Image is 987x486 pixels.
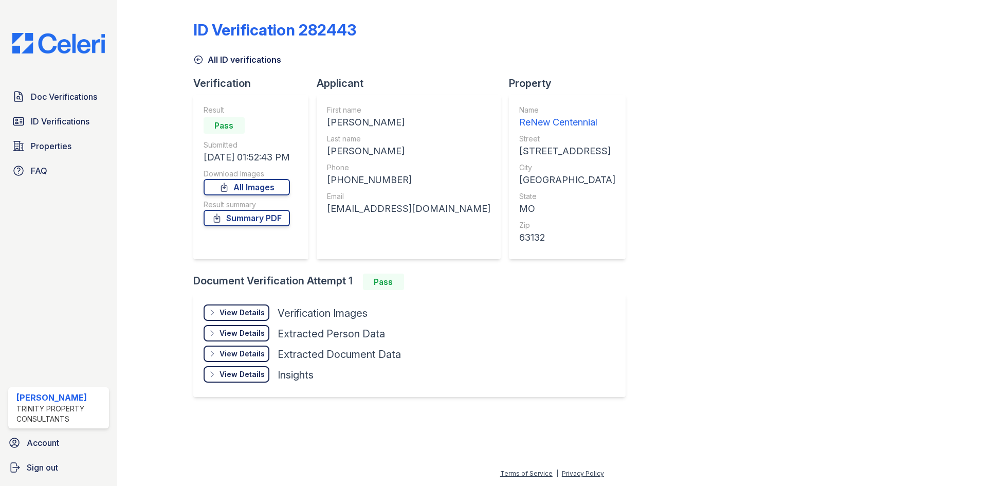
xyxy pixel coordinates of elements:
div: Zip [519,220,615,230]
div: Phone [327,163,490,173]
img: CE_Logo_Blue-a8612792a0a2168367f1c8372b55b34899dd931a85d93a1a3d3e32e68fde9ad4.png [4,33,113,53]
div: State [519,191,615,202]
a: Properties [8,136,109,156]
span: Sign out [27,461,58,474]
a: Terms of Service [500,470,553,477]
div: View Details [220,308,265,318]
div: Property [509,76,634,91]
div: Pass [204,117,245,134]
a: Account [4,433,113,453]
a: ID Verifications [8,111,109,132]
div: [EMAIL_ADDRESS][DOMAIN_NAME] [327,202,490,216]
div: Verification Images [278,306,368,320]
div: [STREET_ADDRESS] [519,144,615,158]
a: Sign out [4,457,113,478]
div: Download Images [204,169,290,179]
a: Doc Verifications [8,86,109,107]
div: City [519,163,615,173]
div: First name [327,105,490,115]
div: Extracted Person Data [278,327,385,341]
a: FAQ [8,160,109,181]
div: Street [519,134,615,144]
a: Summary PDF [204,210,290,226]
a: Privacy Policy [562,470,604,477]
a: All ID verifications [193,53,281,66]
div: [PERSON_NAME] [327,144,490,158]
div: Applicant [317,76,509,91]
div: Last name [327,134,490,144]
div: Insights [278,368,314,382]
span: Account [27,437,59,449]
div: Trinity Property Consultants [16,404,105,424]
div: MO [519,202,615,216]
div: | [556,470,558,477]
div: [PERSON_NAME] [327,115,490,130]
div: Name [519,105,615,115]
div: Result summary [204,200,290,210]
div: Verification [193,76,317,91]
div: [GEOGRAPHIC_DATA] [519,173,615,187]
div: Email [327,191,490,202]
span: FAQ [31,165,47,177]
a: Name ReNew Centennial [519,105,615,130]
div: [PHONE_NUMBER] [327,173,490,187]
div: View Details [220,349,265,359]
div: [PERSON_NAME] [16,391,105,404]
span: Doc Verifications [31,91,97,103]
a: All Images [204,179,290,195]
span: ID Verifications [31,115,89,128]
div: Pass [363,274,404,290]
div: Submitted [204,140,290,150]
div: ReNew Centennial [519,115,615,130]
div: Extracted Document Data [278,347,401,362]
div: 63132 [519,230,615,245]
div: [DATE] 01:52:43 PM [204,150,290,165]
div: View Details [220,328,265,338]
div: Result [204,105,290,115]
div: View Details [220,369,265,380]
div: ID Verification 282443 [193,21,356,39]
div: Document Verification Attempt 1 [193,274,634,290]
span: Properties [31,140,71,152]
